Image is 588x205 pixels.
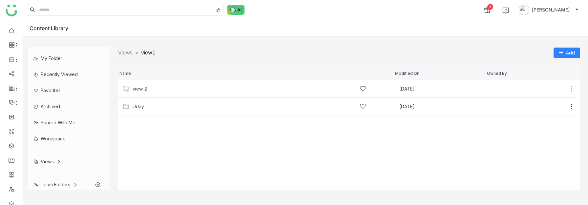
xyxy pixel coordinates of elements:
[33,182,77,187] div: Team Folders
[28,50,105,66] div: My Folder
[28,66,105,82] div: Recently Viewed
[118,49,133,56] a: Views
[519,5,529,15] img: avatar
[141,49,156,56] span: view1
[135,49,138,56] nz-breadcrumb-separator: >
[487,71,507,75] span: Owned By
[28,131,105,147] div: Workspace
[399,104,484,109] div: [DATE]
[28,98,105,114] div: Archived
[399,87,484,91] div: [DATE]
[6,5,17,16] img: logo
[123,86,129,92] img: Folder
[133,104,144,109] a: Uday
[33,159,61,164] div: Views
[532,6,570,13] span: [PERSON_NAME]
[216,8,221,13] img: search-type.svg
[395,71,419,75] span: Modified On
[123,103,129,110] img: Folder
[30,25,78,31] div: Content Library
[566,49,575,56] span: Add
[28,82,105,98] div: Favorites
[554,48,580,58] button: Add
[133,86,147,92] a: view 2
[487,4,493,10] div: 1
[28,114,105,131] div: Shared with me
[517,5,580,15] button: [PERSON_NAME]
[227,5,245,15] img: ask-buddy-normal.svg
[502,7,509,14] img: help.svg
[119,71,131,75] span: Name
